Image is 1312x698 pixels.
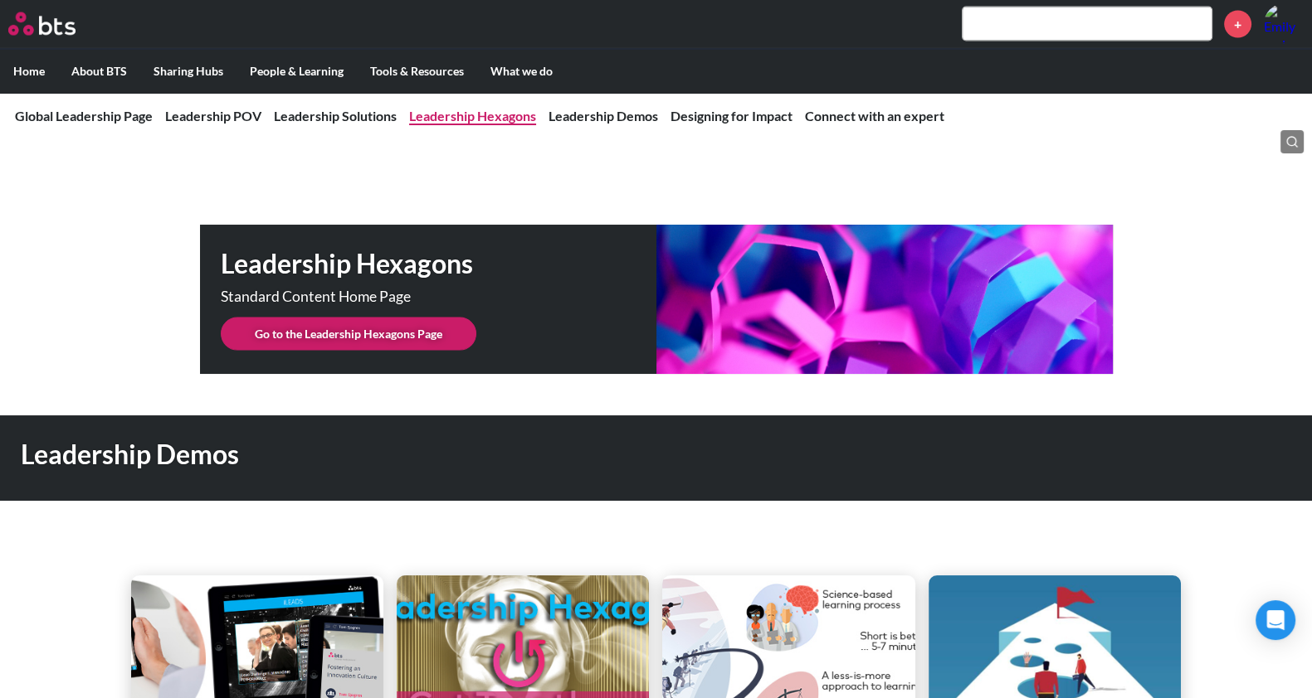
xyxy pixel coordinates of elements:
a: Designing for Impact [671,108,793,124]
label: Tools & Resources [357,50,477,93]
label: What we do [477,50,566,93]
a: + [1224,11,1251,38]
img: Emily Steigerwald [1264,4,1304,44]
label: People & Learning [237,50,357,93]
h1: Leadership Hexagons [221,245,656,283]
a: Leadership Demos [549,108,658,124]
a: Global Leadership Page [15,108,153,124]
label: About BTS [58,50,140,93]
h1: Leadership Demos [21,436,910,473]
a: Profile [1264,4,1304,44]
img: BTS Logo [8,12,76,36]
label: Sharing Hubs [140,50,237,93]
a: Go to the Leadership Hexagons Page [221,317,476,351]
p: Standard Content Home Page [221,289,569,304]
a: Leadership POV [165,108,261,124]
a: Connect with an expert [805,108,944,124]
a: Leadership Solutions [274,108,397,124]
a: Go home [8,12,106,36]
div: Open Intercom Messenger [1256,600,1295,640]
a: Leadership Hexagons [409,108,536,124]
